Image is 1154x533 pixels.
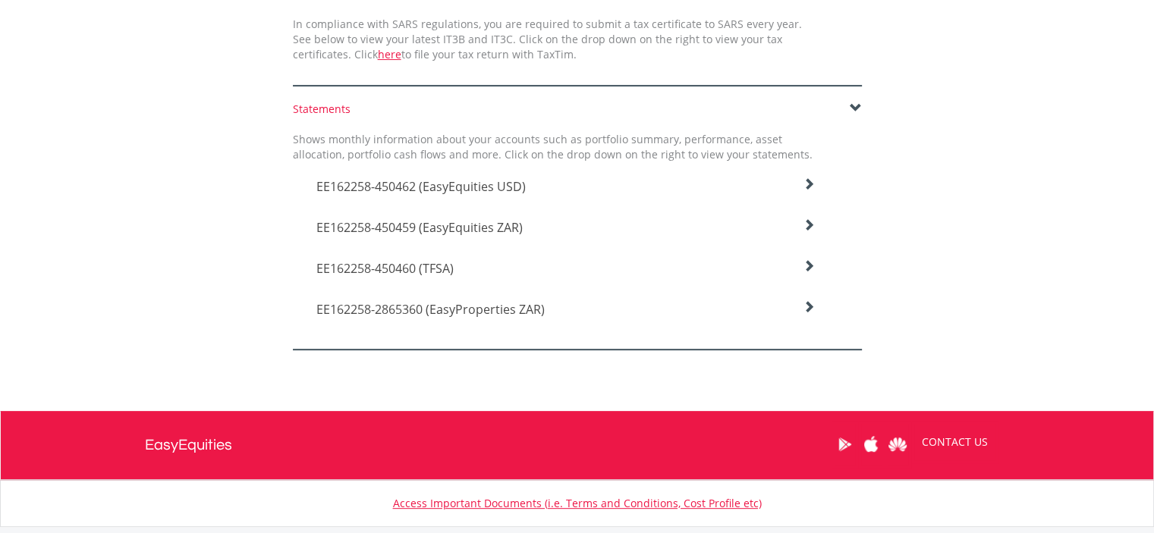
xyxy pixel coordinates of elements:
[354,47,577,61] span: Click to file your tax return with TaxTim.
[858,421,885,468] a: Apple
[378,47,401,61] a: here
[832,421,858,468] a: Google Play
[316,178,526,195] span: EE162258-450462 (EasyEquities USD)
[885,421,911,468] a: Huawei
[293,17,802,61] span: In compliance with SARS regulations, you are required to submit a tax certificate to SARS every y...
[316,301,545,318] span: EE162258-2865360 (EasyProperties ZAR)
[393,496,762,510] a: Access Important Documents (i.e. Terms and Conditions, Cost Profile etc)
[316,260,454,277] span: EE162258-450460 (TFSA)
[145,411,232,479] a: EasyEquities
[911,421,998,463] a: CONTACT US
[281,132,824,162] div: Shows monthly information about your accounts such as portfolio summary, performance, asset alloc...
[316,219,523,236] span: EE162258-450459 (EasyEquities ZAR)
[293,102,862,117] div: Statements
